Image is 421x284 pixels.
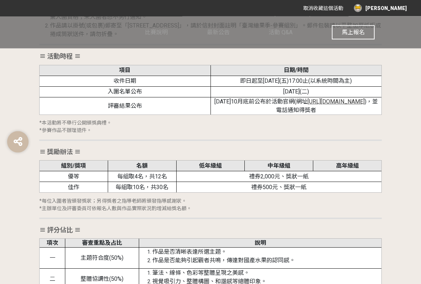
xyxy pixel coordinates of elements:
strong: 日期/時間 [284,67,309,74]
span: *每位入圍者皆頒發獎狀；另得獎者之指導老師將頒發指導感謝狀。 [39,198,187,204]
span: *參賽作品不辦理退件。 [39,128,92,133]
strong: ≡ 活動時程 ≡ [39,53,81,60]
strong: 項次 [47,240,58,247]
span: 評審結果公布 [108,103,142,110]
a: 活動 Q&A [269,16,293,49]
strong: 審查重點及占比 [82,240,122,247]
span: 即日起至[DATE](五)17:00止(以系統時間為主) [240,78,352,85]
strong: 組別/獎項 [61,163,86,169]
strong: 中年級組 [268,163,290,169]
strong: 名額 [136,163,148,169]
span: 收件日期 [113,78,136,85]
a: 比賽說明 [145,16,168,49]
strong: ≡ 評分佔比 ≡ [39,227,81,234]
span: 筆法、線條、色彩等整體呈現之美感。 [152,270,249,277]
span: [DATE]10月底前公布於活動官網(網址 [214,98,308,105]
span: 禮券500元、獎狀一紙 [251,184,306,191]
span: 活動 Q&A [269,29,293,36]
strong: 項目 [119,67,131,74]
span: 一 [50,255,55,262]
span: 每組取4名，共12名 [117,173,167,180]
span: 整體協調性(50%) [81,276,123,283]
span: 作品是否能夠引起觀者共鳴，傳達對國產水果的認同感。 [152,257,295,264]
strong: 高年級組 [336,163,359,169]
span: 馬上報名 [342,29,365,36]
span: *本活動將不舉行公開頒獎典禮。 [39,120,112,126]
a: 最新公告 [207,16,230,49]
span: 二 [50,276,55,283]
span: [DATE](二) [283,88,309,95]
span: 每組取10名，共30名 [116,184,168,191]
span: 佳作 [68,184,79,191]
a: [URL][DOMAIN_NAME] [308,99,365,105]
span: 禮券2,000元、獎狀一紙 [249,173,309,180]
span: 取消收藏這個活動 [303,5,343,11]
span: 入圍名單公布 [108,88,142,95]
span: 主題符合度(50%) [81,255,123,262]
span: 優等 [68,173,79,180]
button: 馬上報名 [332,25,375,40]
strong: 低年級組 [199,163,222,169]
span: 最新公告 [207,29,230,36]
span: *主辦單位及評審委員可依報名人數與作品實際狀況酌增減給獎名額。 [39,206,192,212]
strong: ≡ 獎勵辦法 ≡ [39,148,81,156]
span: 比賽說明 [145,29,168,36]
span: 作品是否清晰表達所選主題。 [152,249,227,255]
span: )，並電話通知得獎者 [276,98,378,114]
strong: 說明 [255,240,266,247]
